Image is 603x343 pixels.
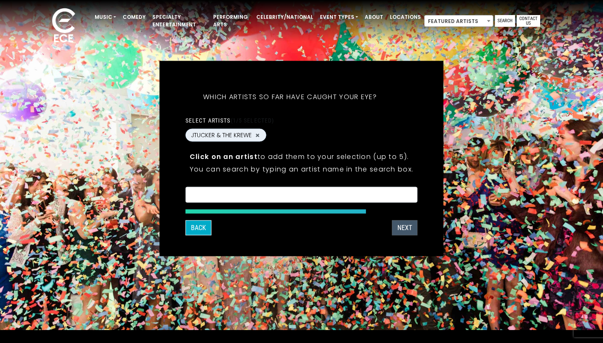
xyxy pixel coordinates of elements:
textarea: Search [191,192,412,200]
span: (1/5 selected) [231,117,274,124]
a: Celebrity/National [253,10,317,24]
a: Event Types [317,10,361,24]
span: Featured Artists [424,15,493,27]
h5: Which artists so far have caught your eye? [186,82,395,112]
p: You can search by typing an artist name in the search box. [190,164,413,174]
a: Music [91,10,119,24]
button: Next [392,220,417,235]
strong: Click on an artist [190,152,258,161]
a: Locations [387,10,424,24]
a: Search [495,15,515,27]
button: Back [186,220,211,235]
a: Specialty Entertainment [149,10,210,32]
button: Remove JTUCKER & THE KREWE [254,131,261,139]
span: Featured Artists [425,15,493,27]
span: JTUCKER & THE KREWE [191,131,252,140]
p: to add them to your selection (up to 5). [190,151,413,162]
a: About [361,10,387,24]
a: Performing Arts [210,10,253,32]
img: ece_new_logo_whitev2-1.png [43,6,85,46]
a: Comedy [119,10,149,24]
label: Select artists [186,117,274,124]
a: Contact Us [517,15,540,27]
